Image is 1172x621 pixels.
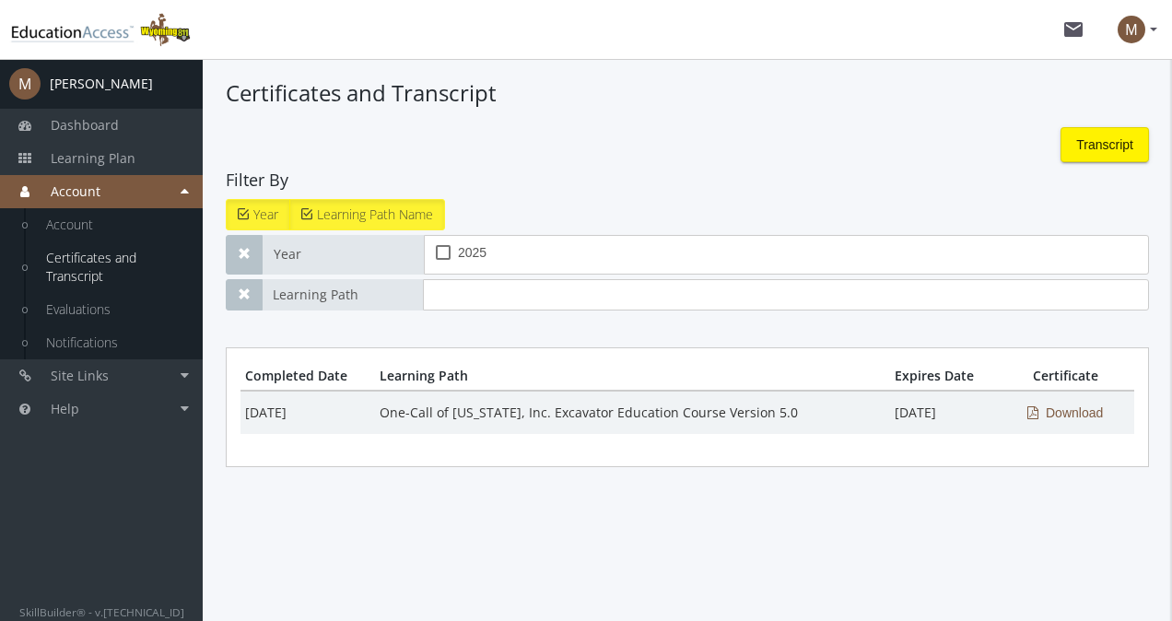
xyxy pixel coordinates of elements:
[263,235,424,275] span: Year
[226,171,1149,190] h4: Filter By
[1118,16,1145,43] span: M
[51,367,109,384] span: Site Links
[226,77,1149,109] h1: Certificates and Transcript
[50,75,153,93] div: [PERSON_NAME]
[375,391,890,434] td: One-Call of [US_STATE], Inc. Excavator Education Course Version 5.0
[375,362,890,391] th: Learning Path
[28,241,203,293] a: Certificates and Transcript
[9,68,41,100] span: M
[51,149,135,167] span: Learning Plan
[1013,396,1118,429] button: Download
[19,604,184,619] small: SkillBuilder® - v.[TECHNICAL_ID]
[51,116,119,134] span: Dashboard
[1046,396,1103,429] span: Download
[28,326,203,359] a: Notifications
[51,182,100,200] span: Account
[240,391,375,434] td: [DATE]
[1076,128,1133,161] span: Transcript
[28,293,203,326] a: Evaluations
[240,362,375,391] th: Completed Date
[28,208,203,241] a: Account
[890,391,997,434] td: [DATE]
[890,362,997,391] th: Expires Date
[51,400,79,417] span: Help
[458,241,486,264] span: 2025
[1061,127,1149,162] button: Transcript
[1062,18,1084,41] mat-icon: mail
[262,279,423,310] span: Learning Path
[253,205,278,223] span: Year
[996,362,1134,391] th: Certificate
[317,205,433,223] span: Learning Path Name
